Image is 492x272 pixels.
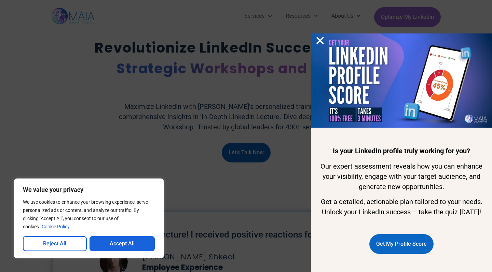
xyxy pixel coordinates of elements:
button: Accept All [90,236,155,251]
div: We value your privacy [14,178,164,258]
p: We value your privacy [23,186,155,194]
p: Get a detailed, actionable plan tailored to your needs. [320,197,483,217]
p: Our expert assessment reveals how you can enhance your visibility, engage with your target audien... [320,161,483,192]
a: Close [315,35,325,46]
a: Cookie Policy [41,224,70,230]
b: Is your LinkedIn profile truly working for you? [333,147,470,155]
span: Unlock your LinkedIn success – take the quiz [DATE]! [322,208,481,216]
a: Get My Profile Score [369,234,434,254]
p: We use cookies to enhance your browsing experience, serve personalized ads or content, and analyz... [23,198,155,231]
button: Reject All [23,236,87,251]
span: Get My Profile Score [376,238,427,250]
